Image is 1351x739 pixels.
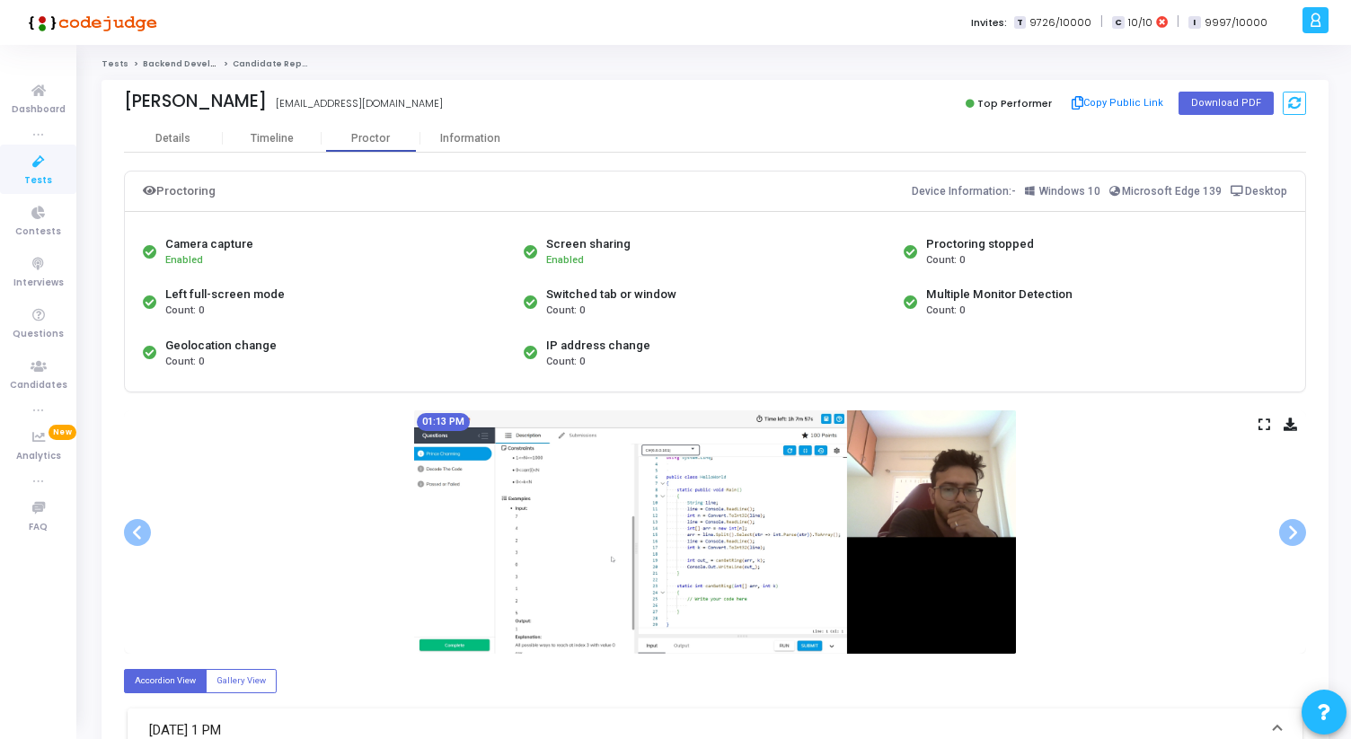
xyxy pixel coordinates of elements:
[926,253,965,268] span: Count: 0
[165,235,253,253] div: Camera capture
[417,413,470,431] mat-chip: 01:13 PM
[102,58,128,69] a: Tests
[971,15,1007,31] label: Invites:
[1112,16,1124,30] span: C
[546,286,676,304] div: Switched tab or window
[165,337,277,355] div: Geolocation change
[143,58,267,69] a: Backend Developer (OOPS)
[165,304,204,319] span: Count: 0
[233,58,315,69] span: Candidate Report
[24,173,52,189] span: Tests
[1245,185,1287,198] span: Desktop
[1029,15,1091,31] span: 9726/10000
[13,276,64,291] span: Interviews
[546,304,585,319] span: Count: 0
[420,132,519,145] div: Information
[12,102,66,118] span: Dashboard
[1177,13,1179,31] span: |
[1128,15,1152,31] span: 10/10
[124,91,267,111] div: [PERSON_NAME]
[546,355,585,370] span: Count: 0
[912,180,1288,202] div: Device Information:-
[165,286,285,304] div: Left full-screen mode
[102,58,1329,70] nav: breadcrumb
[1066,90,1170,117] button: Copy Public Link
[22,4,157,40] img: logo
[1100,13,1103,31] span: |
[13,327,64,342] span: Questions
[165,355,204,370] span: Count: 0
[251,132,294,145] div: Timeline
[926,235,1034,253] div: Proctoring stopped
[1039,185,1100,198] span: Windows 10
[16,449,61,464] span: Analytics
[10,378,67,393] span: Candidates
[546,254,584,266] span: Enabled
[276,96,443,111] div: [EMAIL_ADDRESS][DOMAIN_NAME]
[124,669,207,693] label: Accordion View
[1205,15,1267,31] span: 9997/10000
[143,180,216,202] div: Proctoring
[29,520,48,535] span: FAQ
[155,132,190,145] div: Details
[546,235,631,253] div: Screen sharing
[977,96,1052,110] span: Top Performer
[322,132,420,145] div: Proctor
[165,254,203,266] span: Enabled
[926,286,1073,304] div: Multiple Monitor Detection
[206,669,277,693] label: Gallery View
[546,337,650,355] div: IP address change
[1014,16,1026,30] span: T
[49,425,76,440] span: New
[414,410,1016,654] img: screenshot-1756885399767.jpeg
[15,224,61,240] span: Contests
[1188,16,1200,30] span: I
[1122,185,1222,198] span: Microsoft Edge 139
[926,304,965,319] span: Count: 0
[1179,92,1274,115] button: Download PDF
